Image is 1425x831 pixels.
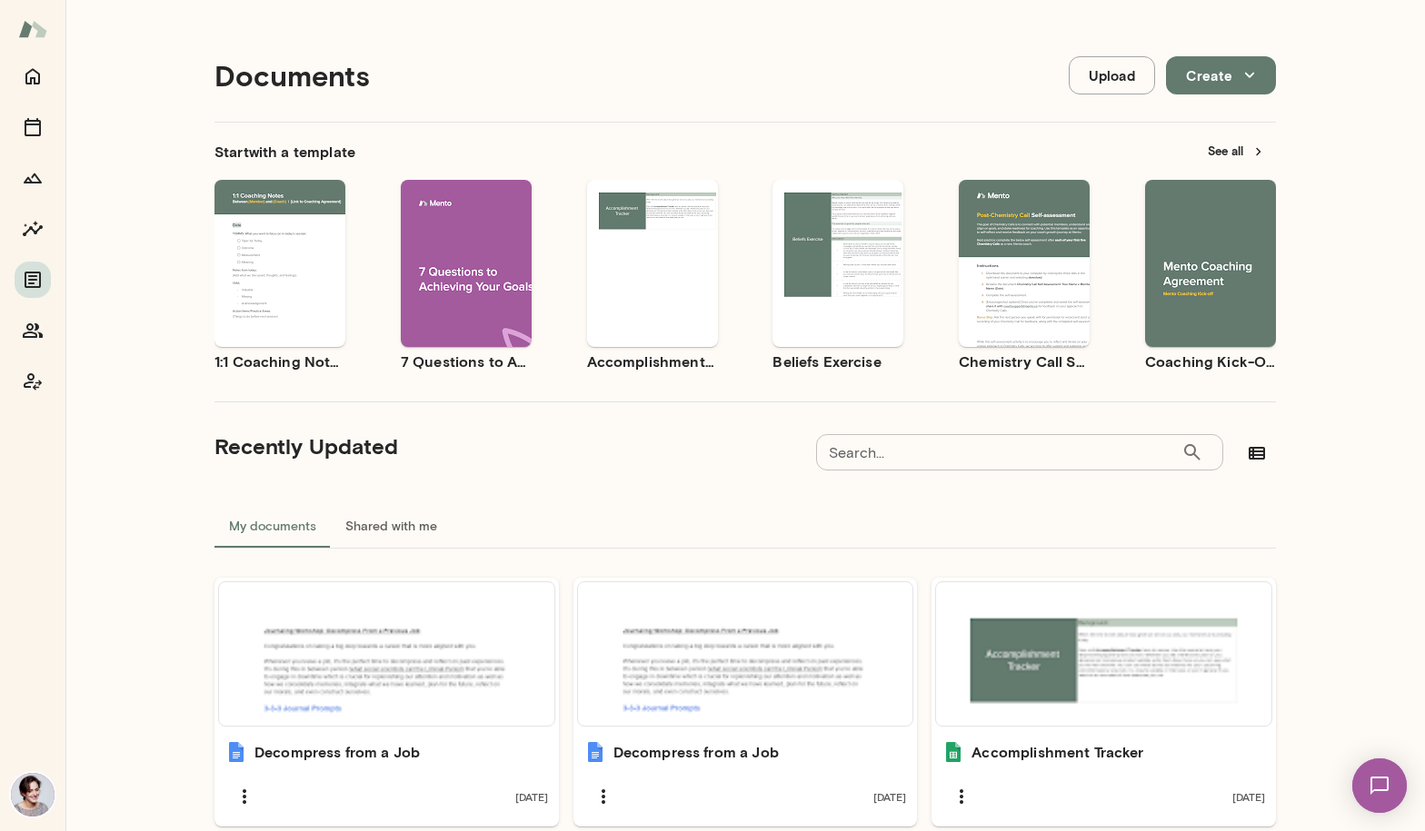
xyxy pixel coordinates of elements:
img: Decompress from a Job [225,741,247,763]
div: documents tabs [214,504,1276,548]
button: Documents [15,262,51,298]
h6: Accomplishment Tracker [587,351,718,372]
h6: Beliefs Exercise [772,351,903,372]
h6: 7 Questions to Achieving Your Goals [401,351,532,372]
img: Accomplishment Tracker [942,741,964,763]
button: Sessions [15,109,51,145]
button: Home [15,58,51,94]
img: Mento [18,12,47,46]
h6: 1:1 Coaching Notes [214,351,345,372]
button: My documents [214,504,331,548]
h6: Decompress from a Job [254,741,420,763]
span: [DATE] [873,789,906,804]
span: [DATE] [1232,789,1265,804]
h5: Recently Updated [214,431,398,460]
h6: Decompress from a Job [613,741,779,763]
h6: Chemistry Call Self-Assessment [Coaches only] [959,351,1090,372]
h6: Start with a template [214,141,355,163]
span: [DATE] [515,789,548,804]
button: Insights [15,211,51,247]
button: Members [15,312,51,349]
img: Keren Amit Bigio [11,773,55,816]
h4: Documents [214,58,370,93]
button: Coach app [15,363,51,400]
button: Shared with me [331,504,452,548]
img: Decompress from a Job [584,741,606,763]
h6: Accomplishment Tracker [972,741,1143,763]
h6: Coaching Kick-Off | Coaching Agreement [1145,351,1276,372]
button: Growth Plan [15,160,51,196]
button: See all [1197,137,1276,165]
button: Create [1166,56,1276,94]
button: Upload [1069,56,1155,94]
